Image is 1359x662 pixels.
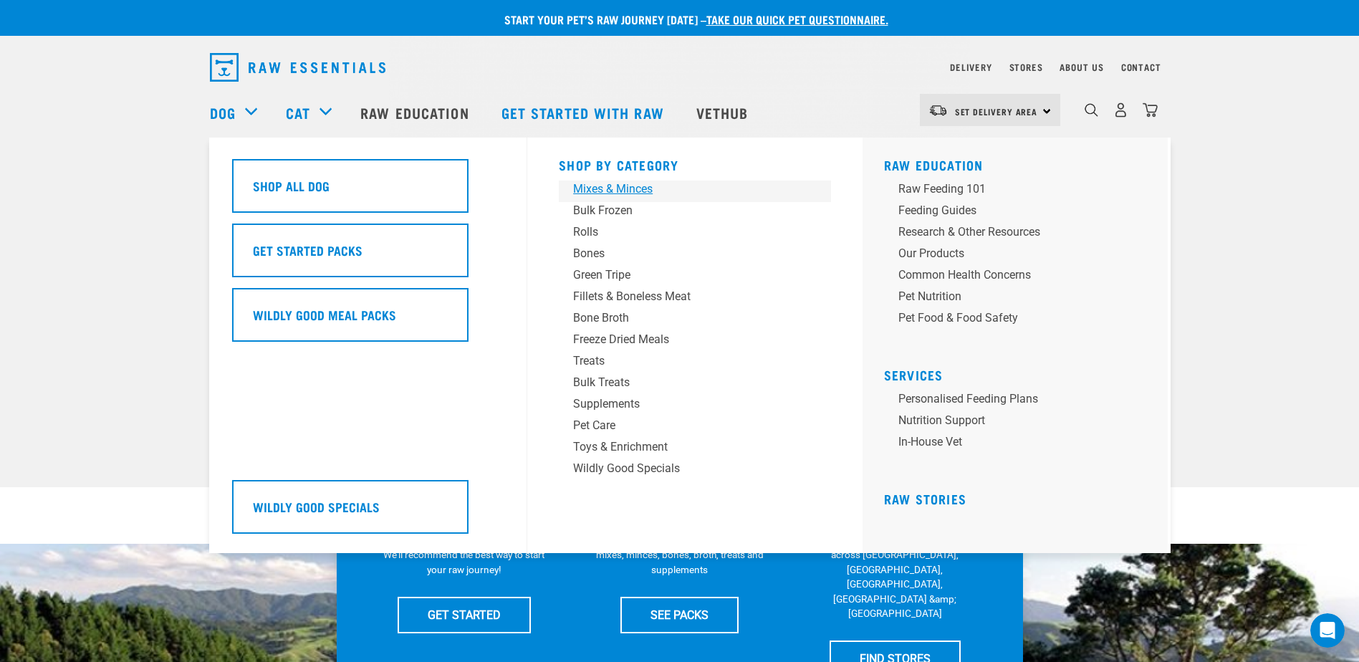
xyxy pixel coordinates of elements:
[884,181,1156,202] a: Raw Feeding 101
[682,84,767,141] a: Vethub
[559,202,831,224] a: Bulk Frozen
[487,84,682,141] a: Get started with Raw
[559,245,831,267] a: Bones
[253,176,330,195] h5: Shop All Dog
[1085,103,1098,117] img: home-icon-1@2x.png
[884,245,1156,267] a: Our Products
[573,288,797,305] div: Fillets & Boneless Meat
[884,495,966,502] a: Raw Stories
[573,310,797,327] div: Bone Broth
[573,202,797,219] div: Bulk Frozen
[210,102,236,123] a: Dog
[573,395,797,413] div: Supplements
[232,288,504,352] a: Wildly Good Meal Packs
[573,438,797,456] div: Toys & Enrichment
[573,224,797,241] div: Rolls
[573,460,797,477] div: Wildly Good Specials
[884,368,1156,379] h5: Services
[898,202,1122,219] div: Feeding Guides
[950,64,991,69] a: Delivery
[253,305,396,324] h5: Wildly Good Meal Packs
[559,158,831,169] h5: Shop By Category
[232,480,504,545] a: Wildly Good Specials
[573,331,797,348] div: Freeze Dried Meals
[898,288,1122,305] div: Pet Nutrition
[559,460,831,481] a: Wildly Good Specials
[898,181,1122,198] div: Raw Feeding 101
[955,109,1038,114] span: Set Delivery Area
[898,310,1122,327] div: Pet Food & Food Safety
[573,352,797,370] div: Treats
[898,224,1122,241] div: Research & Other Resources
[811,519,979,621] p: We have 17 stores specialising in raw pet food &amp; nutritional advice across [GEOGRAPHIC_DATA],...
[706,16,888,22] a: take our quick pet questionnaire.
[559,310,831,331] a: Bone Broth
[1060,64,1103,69] a: About Us
[573,181,797,198] div: Mixes & Minces
[884,267,1156,288] a: Common Health Concerns
[210,53,385,82] img: Raw Essentials Logo
[573,267,797,284] div: Green Tripe
[232,224,504,288] a: Get Started Packs
[346,84,486,141] a: Raw Education
[884,288,1156,310] a: Pet Nutrition
[398,597,531,633] a: GET STARTED
[884,310,1156,331] a: Pet Food & Food Safety
[1121,64,1161,69] a: Contact
[232,159,504,224] a: Shop All Dog
[573,245,797,262] div: Bones
[928,104,948,117] img: van-moving.png
[559,288,831,310] a: Fillets & Boneless Meat
[1143,102,1158,117] img: home-icon@2x.png
[884,433,1156,455] a: In-house vet
[559,417,831,438] a: Pet Care
[559,331,831,352] a: Freeze Dried Meals
[559,181,831,202] a: Mixes & Minces
[1009,64,1043,69] a: Stores
[559,267,831,288] a: Green Tripe
[884,390,1156,412] a: Personalised Feeding Plans
[898,267,1122,284] div: Common Health Concerns
[573,374,797,391] div: Bulk Treats
[898,245,1122,262] div: Our Products
[559,224,831,245] a: Rolls
[620,597,739,633] a: SEE PACKS
[286,102,310,123] a: Cat
[884,224,1156,245] a: Research & Other Resources
[573,417,797,434] div: Pet Care
[1113,102,1128,117] img: user.png
[559,395,831,417] a: Supplements
[1310,613,1345,648] iframe: Intercom live chat
[559,374,831,395] a: Bulk Treats
[253,497,380,516] h5: Wildly Good Specials
[253,241,362,259] h5: Get Started Packs
[884,161,984,168] a: Raw Education
[559,352,831,374] a: Treats
[884,202,1156,224] a: Feeding Guides
[559,438,831,460] a: Toys & Enrichment
[198,47,1161,87] nav: dropdown navigation
[884,412,1156,433] a: Nutrition Support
